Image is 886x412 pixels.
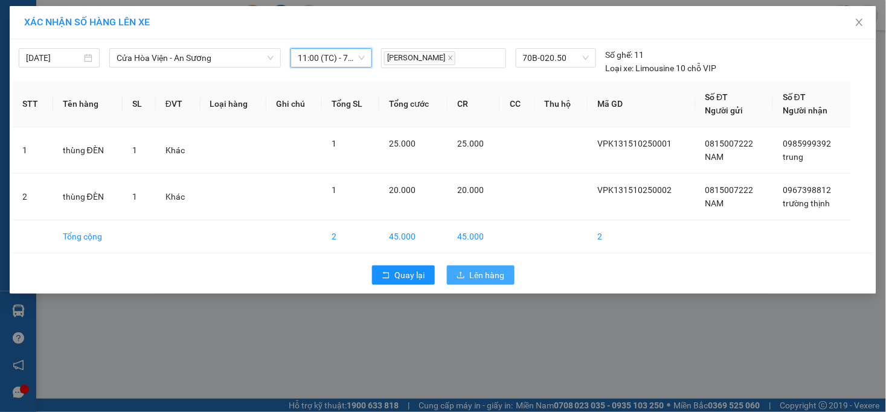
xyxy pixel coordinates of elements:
[523,49,589,67] span: 70B-020.50
[201,81,266,127] th: Loại hàng
[606,48,644,62] div: 11
[95,36,166,51] span: 01 Võ Văn Truyện, KP.1, Phường 2
[535,81,588,127] th: Thu hộ
[588,220,695,253] td: 2
[4,87,74,95] span: In ngày:
[855,17,864,27] span: close
[156,81,201,127] th: ĐVT
[448,81,500,127] th: CR
[156,174,201,220] td: Khác
[95,54,148,61] span: Hotline: 19001152
[448,55,454,61] span: close
[4,7,58,60] img: logo
[117,49,274,67] span: Cửa Hòa Viện - An Sương
[606,48,633,62] span: Số ghế:
[24,16,150,28] span: XÁC NHẬN SỐ HÀNG LÊN XE
[379,81,448,127] th: Tổng cước
[132,145,137,155] span: 1
[448,220,500,253] td: 45.000
[457,185,484,195] span: 20.000
[13,174,53,220] td: 2
[705,152,724,162] span: NAM
[95,7,165,17] strong: ĐỒNG PHƯỚC
[123,81,156,127] th: SL
[597,139,672,148] span: VPK131510250001
[783,106,827,115] span: Người nhận
[457,271,465,280] span: upload
[372,265,435,285] button: rollbackQuay lại
[389,185,416,195] span: 20.000
[500,81,535,127] th: CC
[705,106,743,115] span: Người gửi
[447,265,515,285] button: uploadLên hàng
[322,81,379,127] th: Tổng SL
[266,81,322,127] th: Ghi chú
[53,127,123,174] td: thùng ĐÈN
[26,51,82,65] input: 15/10/2025
[705,139,754,148] span: 0815007222
[843,6,876,40] button: Close
[705,92,728,102] span: Số ĐT
[705,185,754,195] span: 0815007222
[783,92,806,102] span: Số ĐT
[53,220,123,253] td: Tổng cộng
[132,192,137,201] span: 1
[53,174,123,220] td: thùng ĐÈN
[13,81,53,127] th: STT
[33,65,148,75] span: -----------------------------------------
[267,54,274,62] span: down
[783,198,830,208] span: trường thịnh
[705,198,724,208] span: NAM
[379,220,448,253] td: 45.000
[156,127,201,174] td: Khác
[95,19,162,34] span: Bến xe [GEOGRAPHIC_DATA]
[783,185,831,195] span: 0967398812
[322,220,379,253] td: 2
[395,268,425,282] span: Quay lại
[389,139,416,148] span: 25.000
[783,152,803,162] span: trung
[597,185,672,195] span: VPK131510250002
[606,62,717,75] div: Limousine 10 chỗ VIP
[332,139,336,148] span: 1
[27,87,74,95] span: 10:59:15 [DATE]
[783,139,831,148] span: 0985999392
[588,81,695,127] th: Mã GD
[332,185,336,195] span: 1
[53,81,123,127] th: Tên hàng
[382,271,390,280] span: rollback
[13,127,53,174] td: 1
[60,77,130,86] span: VPK131510250002
[298,49,364,67] span: 11:00 (TC) - 70B-020.50
[457,139,484,148] span: 25.000
[470,268,505,282] span: Lên hàng
[4,78,130,85] span: [PERSON_NAME]:
[384,51,455,65] span: [PERSON_NAME]
[606,62,634,75] span: Loại xe:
